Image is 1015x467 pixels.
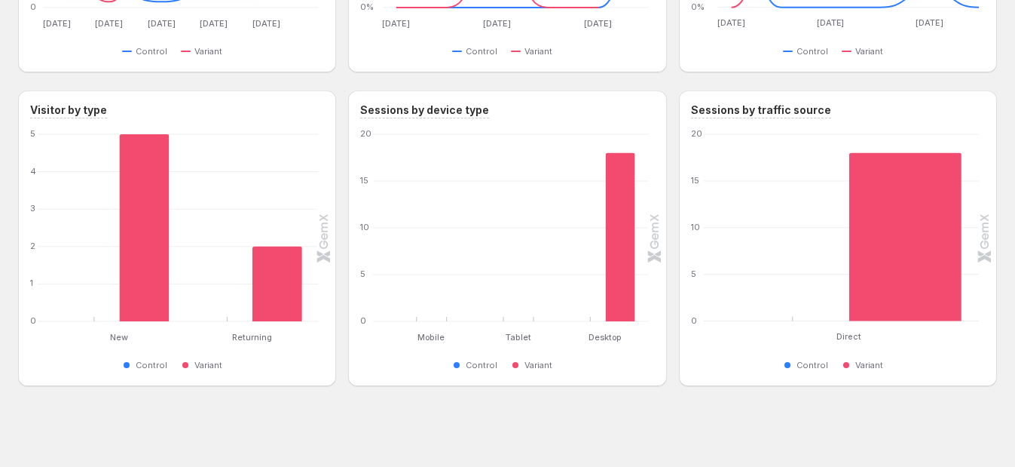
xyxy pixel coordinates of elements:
button: Control [783,356,834,374]
span: Control [136,359,167,371]
rect: Control 0 [489,284,518,321]
span: Variant [855,359,883,371]
g: Returning: Control 0,Variant 2 [185,134,318,321]
text: [DATE] [383,18,411,29]
span: Variant [194,45,222,57]
text: 20 [691,128,702,139]
text: 2 [30,241,35,251]
g: New: Control 0,Variant 5 [53,134,185,321]
g: Mobile: Control 0,Variant 0 [388,134,475,321]
button: Variant [181,42,228,60]
button: Variant [511,42,558,60]
text: Desktop [589,332,622,343]
text: 0% [360,2,374,12]
text: 5 [30,128,35,139]
text: 10 [360,222,369,232]
text: 0 [30,315,36,326]
text: 0 [691,315,697,326]
text: [DATE] [95,18,123,29]
text: Tablet [506,332,531,343]
button: Control [452,356,503,374]
text: [DATE] [585,18,613,29]
button: Variant [181,356,228,374]
rect: Variant 5 [119,134,169,321]
h3: Sessions by device type [360,103,489,118]
text: 3 [30,203,35,214]
text: 0 [360,315,366,326]
button: Control [452,42,503,60]
button: Variant [511,356,558,374]
text: 15 [691,175,699,186]
rect: Variant 0 [518,284,548,321]
span: Control [796,359,828,371]
span: Control [466,359,497,371]
rect: Control 0 [402,284,431,321]
text: 20 [360,128,371,139]
button: Control [783,42,834,60]
text: [DATE] [717,18,745,29]
text: 4 [30,166,36,177]
text: New [110,332,128,343]
h3: Sessions by traffic source [691,103,831,118]
span: Variant [524,359,552,371]
g: Tablet: Control 0,Variant 0 [475,134,561,321]
g: Desktop: Control 0,Variant 18 [562,134,649,321]
span: Control [796,45,828,57]
rect: Control 0 [69,284,119,321]
span: Variant [194,359,222,371]
rect: Variant 18 [605,134,634,321]
button: Control [122,356,173,374]
button: Variant [842,356,889,374]
rect: Control 0 [576,284,605,321]
span: Variant [524,45,552,57]
text: [DATE] [43,18,71,29]
text: 1 [30,278,33,288]
rect: Variant 0 [432,284,461,321]
text: [DATE] [200,18,228,29]
text: 0 [30,2,36,12]
span: Control [136,45,167,57]
span: Control [466,45,497,57]
text: [DATE] [148,18,176,29]
button: Variant [842,42,889,60]
text: 15 [360,175,368,186]
text: [DATE] [252,18,280,29]
rect: Control 0 [736,284,849,321]
text: [DATE] [817,18,845,29]
text: 5 [691,269,696,279]
h3: Visitor by type [30,103,107,118]
rect: Variant 2 [252,210,301,321]
text: 5 [360,269,365,279]
text: Direct [836,332,861,343]
text: Returning [232,332,272,343]
rect: Control 0 [202,284,252,321]
text: Mobile [418,332,445,343]
text: 10 [691,222,700,232]
text: [DATE] [484,18,512,29]
text: 0% [691,2,705,12]
text: [DATE] [916,18,943,29]
button: Control [122,42,173,60]
rect: Variant 18 [848,134,961,321]
span: Variant [855,45,883,57]
g: Direct: Control 0,Variant 18 [718,134,979,321]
